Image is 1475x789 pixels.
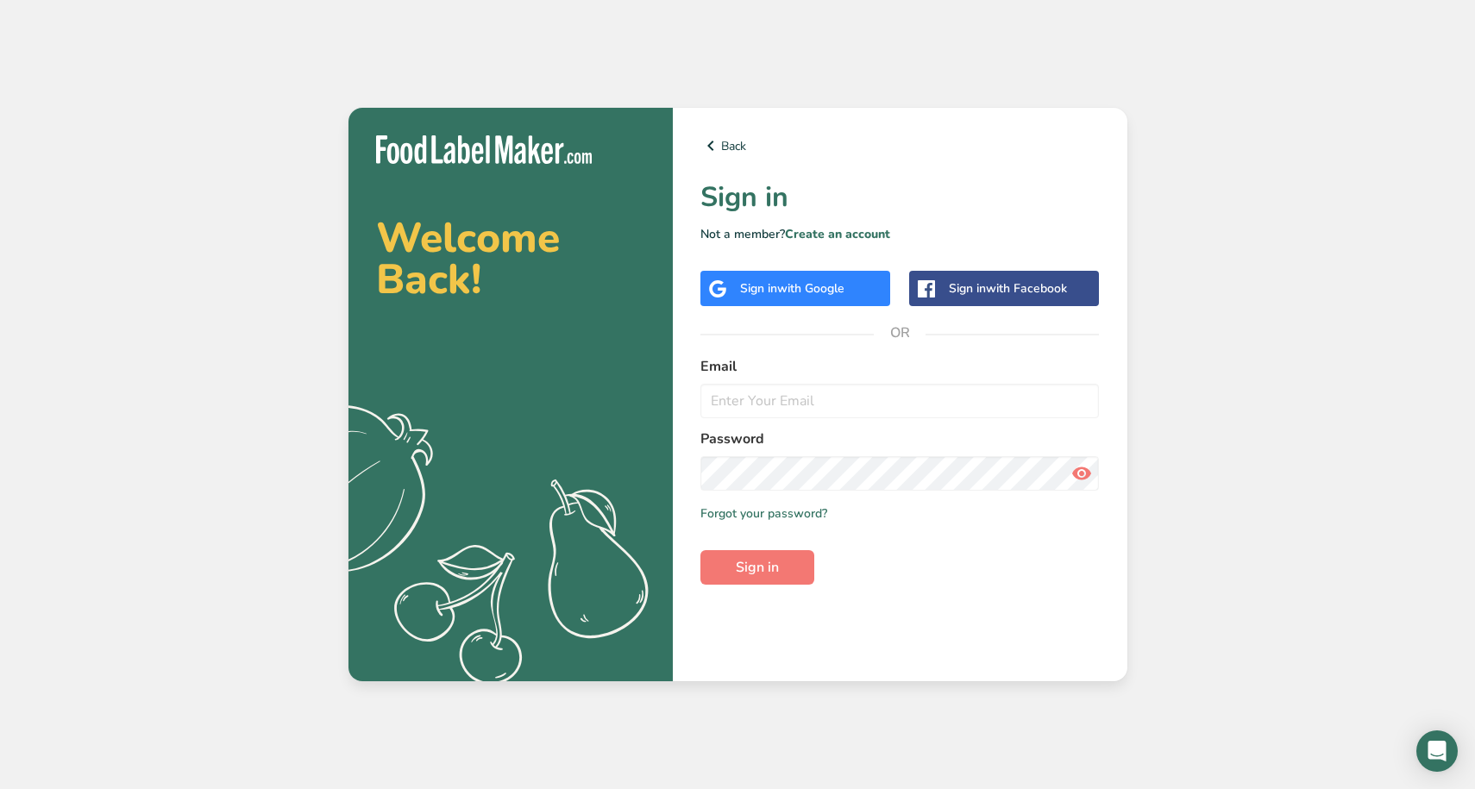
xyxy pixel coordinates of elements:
h1: Sign in [700,177,1100,218]
span: with Facebook [986,280,1067,297]
span: with Google [777,280,844,297]
span: OR [874,307,926,359]
input: Enter Your Email [700,384,1100,418]
a: Forgot your password? [700,504,827,523]
a: Back [700,135,1100,156]
p: Not a member? [700,225,1100,243]
h2: Welcome Back! [376,217,645,300]
div: Open Intercom Messenger [1416,730,1458,772]
a: Create an account [785,226,890,242]
span: Sign in [736,557,779,578]
label: Email [700,356,1100,377]
img: Food Label Maker [376,135,592,164]
div: Sign in [740,279,844,297]
button: Sign in [700,550,814,585]
label: Password [700,429,1100,449]
div: Sign in [949,279,1067,297]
